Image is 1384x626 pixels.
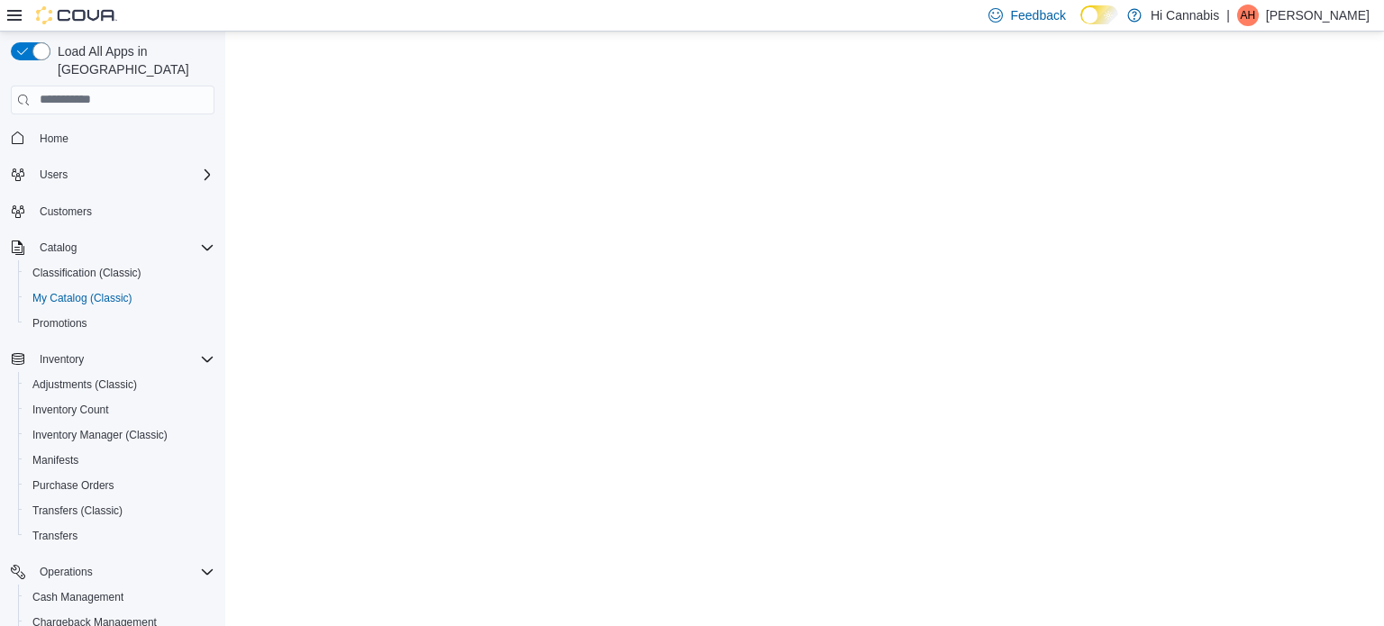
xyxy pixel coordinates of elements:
span: Customers [40,204,92,219]
p: | [1226,5,1230,26]
button: Operations [32,561,100,583]
button: Purchase Orders [18,473,222,498]
button: My Catalog (Classic) [18,286,222,311]
span: Inventory [32,349,214,370]
span: Cash Management [32,590,123,604]
button: Inventory Manager (Classic) [18,422,222,448]
span: Inventory [40,352,84,367]
p: [PERSON_NAME] [1266,5,1370,26]
span: Purchase Orders [32,478,114,493]
button: Transfers [18,523,222,549]
button: Catalog [32,237,84,259]
button: Cash Management [18,585,222,610]
button: Users [32,164,75,186]
a: Adjustments (Classic) [25,374,144,395]
span: Classification (Classic) [32,266,141,280]
button: Inventory [32,349,91,370]
span: Customers [32,200,214,222]
a: Inventory Manager (Classic) [25,424,175,446]
span: Dark Mode [1080,24,1081,25]
span: Inventory Count [32,403,109,417]
button: Promotions [18,311,222,336]
span: Inventory Manager (Classic) [32,428,168,442]
a: Customers [32,201,99,222]
a: Classification (Classic) [25,262,149,284]
span: Transfers [32,529,77,543]
span: Users [40,168,68,182]
span: Classification (Classic) [25,262,214,284]
a: Promotions [25,313,95,334]
span: Promotions [32,316,87,331]
span: Feedback [1010,6,1065,24]
a: Inventory Count [25,399,116,421]
span: Cash Management [25,586,214,608]
button: Manifests [18,448,222,473]
button: Inventory Count [18,397,222,422]
a: Home [32,128,76,150]
span: My Catalog (Classic) [32,291,132,305]
span: Transfers (Classic) [32,504,123,518]
span: Promotions [25,313,214,334]
span: AH [1241,5,1256,26]
a: Purchase Orders [25,475,122,496]
span: Transfers (Classic) [25,500,214,522]
a: Transfers [25,525,85,547]
span: Manifests [25,449,214,471]
span: Load All Apps in [GEOGRAPHIC_DATA] [50,42,214,78]
button: Catalog [4,235,222,260]
input: Dark Mode [1080,5,1118,24]
button: Users [4,162,222,187]
button: Home [4,125,222,151]
span: Operations [40,565,93,579]
span: Adjustments (Classic) [25,374,214,395]
a: My Catalog (Classic) [25,287,140,309]
button: Classification (Classic) [18,260,222,286]
p: Hi Cannabis [1151,5,1219,26]
span: Catalog [40,240,77,255]
button: Operations [4,559,222,585]
button: Transfers (Classic) [18,498,222,523]
button: Inventory [4,347,222,372]
span: Catalog [32,237,214,259]
span: Transfers [25,525,214,547]
button: Customers [4,198,222,224]
span: Inventory Count [25,399,214,421]
span: Home [32,127,214,150]
a: Manifests [25,449,86,471]
span: Purchase Orders [25,475,214,496]
span: Users [32,164,214,186]
div: Amy Houle [1237,5,1259,26]
span: Inventory Manager (Classic) [25,424,214,446]
span: My Catalog (Classic) [25,287,214,309]
button: Adjustments (Classic) [18,372,222,397]
img: Cova [36,6,117,24]
span: Operations [32,561,214,583]
span: Manifests [32,453,78,467]
a: Cash Management [25,586,131,608]
a: Transfers (Classic) [25,500,130,522]
span: Adjustments (Classic) [32,377,137,392]
span: Home [40,132,68,146]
